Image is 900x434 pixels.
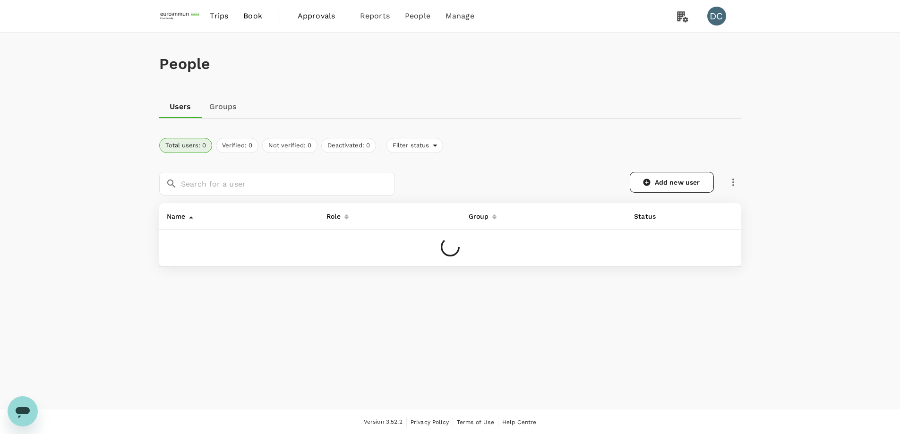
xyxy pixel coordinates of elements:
div: Group [465,207,489,222]
button: Not verified: 0 [262,138,317,153]
span: Trips [210,10,228,22]
div: Role [323,207,341,222]
span: Version 3.52.2 [364,417,403,427]
button: Deactivated: 0 [321,138,376,153]
th: Status [626,203,683,230]
div: DC [707,7,726,26]
a: Users [159,95,202,118]
a: Help Centre [502,417,537,427]
a: Privacy Policy [411,417,449,427]
img: EUROIMMUN (South East Asia) Pte. Ltd. [159,6,203,26]
button: Total users: 0 [159,138,212,153]
h1: People [159,55,741,73]
a: Groups [202,95,244,118]
button: Verified: 0 [216,138,258,153]
input: Search for a user [181,172,395,196]
span: Book [243,10,262,22]
span: Filter status [387,141,433,150]
span: Privacy Policy [411,419,449,425]
span: Approvals [298,10,345,22]
div: Filter status [386,138,444,153]
span: Help Centre [502,419,537,425]
span: Terms of Use [457,419,494,425]
div: Name [163,207,186,222]
iframe: Button to launch messaging window, conversation in progress [8,396,38,426]
span: People [405,10,430,22]
span: Manage [446,10,474,22]
a: Terms of Use [457,417,494,427]
span: Reports [360,10,390,22]
a: Add new user [630,172,714,193]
